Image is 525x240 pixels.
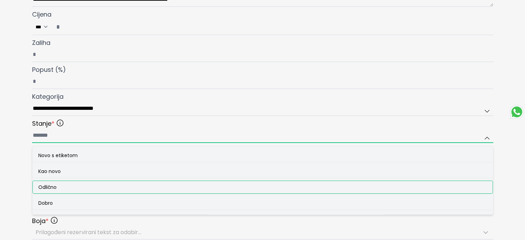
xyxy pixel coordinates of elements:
input: Kategorija [32,102,493,116]
span: Prilagođeni rezervirani tekst za odabir... [36,228,141,236]
input: Zaliha [32,48,493,62]
span: Stanje [32,119,55,128]
input: Popust (%) [32,75,493,89]
span: Zaliha [32,38,50,47]
span: Cijena [32,10,51,19]
span: Novo s etiketom [38,152,78,159]
span: Kategorija [32,92,64,101]
span: Boja [32,216,49,226]
span: Popust (%) [32,65,66,74]
select: Cijena [33,22,52,32]
span: Dobro [38,200,53,207]
input: Cijena [52,19,493,35]
span: Odlično [38,184,57,191]
span: Kao novo [38,168,61,175]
